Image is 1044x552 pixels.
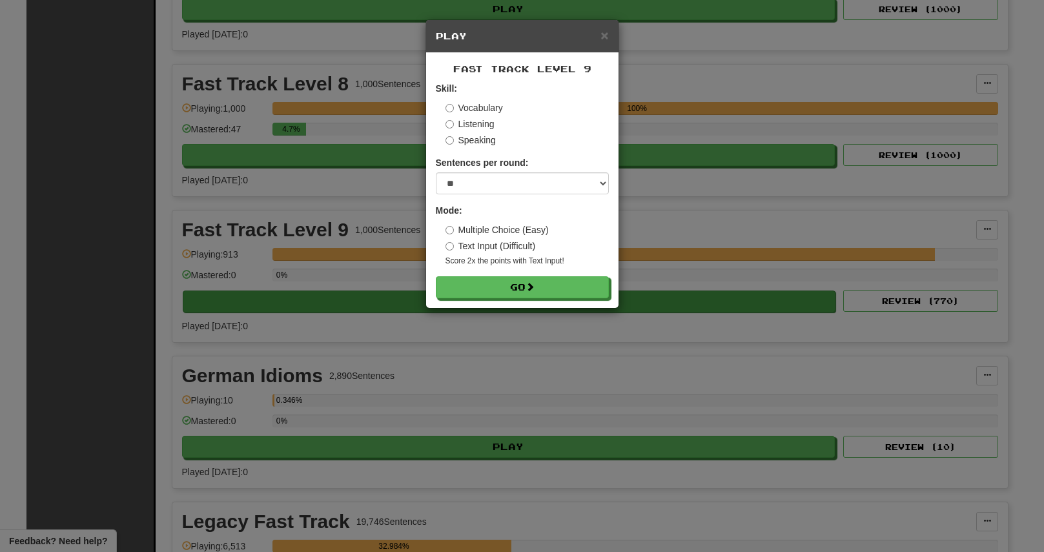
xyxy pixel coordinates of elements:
[445,118,495,130] label: Listening
[445,242,454,250] input: Text Input (Difficult)
[445,101,503,114] label: Vocabulary
[453,63,591,74] span: Fast Track Level 9
[600,28,608,43] span: ×
[436,83,457,94] strong: Skill:
[445,240,536,252] label: Text Input (Difficult)
[436,205,462,216] strong: Mode:
[445,120,454,128] input: Listening
[445,223,549,236] label: Multiple Choice (Easy)
[436,30,609,43] h5: Play
[445,136,454,145] input: Speaking
[445,134,496,147] label: Speaking
[436,276,609,298] button: Go
[445,104,454,112] input: Vocabulary
[436,156,529,169] label: Sentences per round:
[600,28,608,42] button: Close
[445,256,609,267] small: Score 2x the points with Text Input !
[445,226,454,234] input: Multiple Choice (Easy)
